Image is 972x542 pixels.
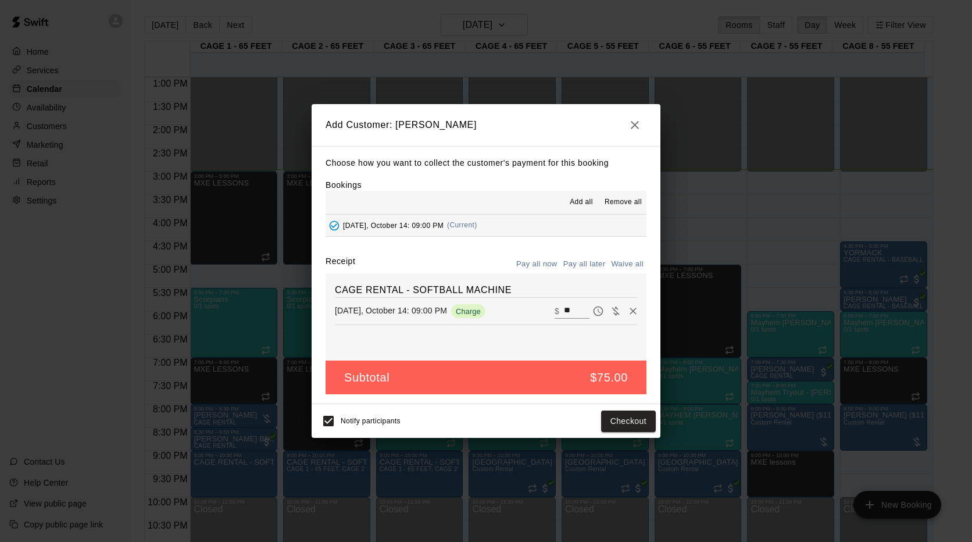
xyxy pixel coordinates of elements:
[600,193,646,212] button: Remove all
[608,255,646,273] button: Waive all
[343,221,444,229] span: [DATE], October 14: 09:00 PM
[341,418,401,426] span: Notify participants
[605,197,642,208] span: Remove all
[589,305,607,315] span: Pay later
[326,217,343,234] button: Added - Collect Payment
[555,305,559,317] p: $
[344,370,389,386] h5: Subtotal
[513,255,560,273] button: Pay all now
[570,197,593,208] span: Add all
[590,370,628,386] h5: $75.00
[326,215,646,236] button: Added - Collect Payment[DATE], October 14: 09:00 PM(Current)
[312,104,660,146] h2: Add Customer: [PERSON_NAME]
[326,156,646,170] p: Choose how you want to collect the customer's payment for this booking
[326,180,362,190] label: Bookings
[607,305,624,315] span: Waive payment
[326,255,355,273] label: Receipt
[601,411,656,432] button: Checkout
[335,305,447,316] p: [DATE], October 14: 09:00 PM
[563,193,600,212] button: Add all
[451,307,485,316] span: Charge
[447,221,477,229] span: (Current)
[560,255,609,273] button: Pay all later
[624,302,642,320] button: Remove
[335,283,637,298] h6: CAGE RENTAL - SOFTBALL MACHINE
